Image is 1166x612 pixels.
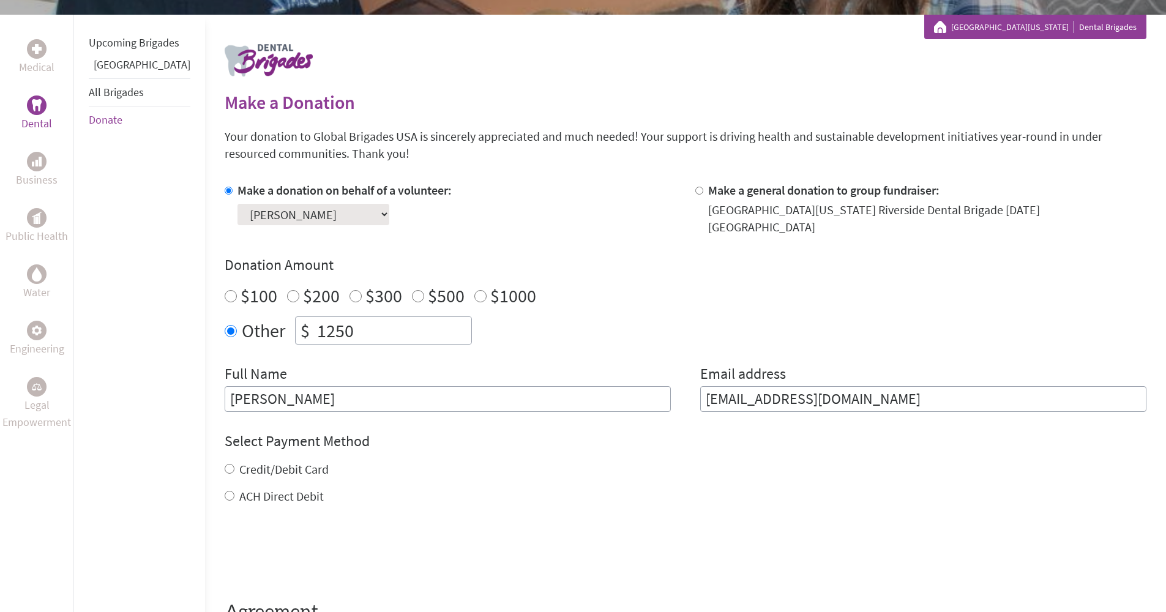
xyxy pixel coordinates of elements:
a: [GEOGRAPHIC_DATA] [94,58,190,72]
img: Business [32,157,42,166]
a: Upcoming Brigades [89,35,179,50]
a: EngineeringEngineering [10,321,64,357]
a: All Brigades [89,85,144,99]
a: Donate [89,113,122,127]
div: Business [27,152,47,171]
p: Your donation to Global Brigades USA is sincerely appreciated and much needed! Your support is dr... [225,128,1146,162]
li: Guatemala [89,56,190,78]
label: $1000 [490,284,536,307]
p: Business [16,171,58,188]
input: Your Email [700,386,1146,412]
div: $ [296,317,315,344]
div: Legal Empowerment [27,377,47,397]
p: Engineering [10,340,64,357]
div: Dental [27,95,47,115]
label: Make a general donation to group fundraiser: [708,182,940,198]
a: Legal EmpowermentLegal Empowerment [2,377,71,431]
input: Enter Full Name [225,386,671,412]
p: Dental [21,115,52,132]
label: $200 [303,284,340,307]
a: DentalDental [21,95,52,132]
div: Water [27,264,47,284]
div: Public Health [27,208,47,228]
label: Full Name [225,364,287,386]
iframe: reCAPTCHA [225,529,411,577]
p: Public Health [6,228,68,245]
img: Public Health [32,212,42,224]
h4: Select Payment Method [225,431,1146,451]
p: Medical [19,59,54,76]
label: Make a donation on behalf of a volunteer: [237,182,452,198]
div: Engineering [27,321,47,340]
a: MedicalMedical [19,39,54,76]
img: Legal Empowerment [32,383,42,390]
li: Upcoming Brigades [89,29,190,56]
a: BusinessBusiness [16,152,58,188]
img: Dental [32,99,42,111]
h2: Make a Donation [225,91,1146,113]
li: All Brigades [89,78,190,106]
a: WaterWater [23,264,50,301]
a: [GEOGRAPHIC_DATA][US_STATE] [951,21,1074,33]
label: $500 [428,284,465,307]
div: Dental Brigades [934,21,1137,33]
label: $300 [365,284,402,307]
label: Email address [700,364,786,386]
input: Enter Amount [315,317,471,344]
li: Donate [89,106,190,133]
div: [GEOGRAPHIC_DATA][US_STATE] Riverside Dental Brigade [DATE] [GEOGRAPHIC_DATA] [708,201,1146,236]
label: Other [242,316,285,345]
label: $100 [241,284,277,307]
img: Medical [32,44,42,54]
label: Credit/Debit Card [239,461,329,477]
p: Water [23,284,50,301]
label: ACH Direct Debit [239,488,324,504]
img: logo-dental.png [225,44,313,76]
img: Engineering [32,326,42,335]
p: Legal Empowerment [2,397,71,431]
div: Medical [27,39,47,59]
h4: Donation Amount [225,255,1146,275]
img: Water [32,267,42,281]
a: Public HealthPublic Health [6,208,68,245]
